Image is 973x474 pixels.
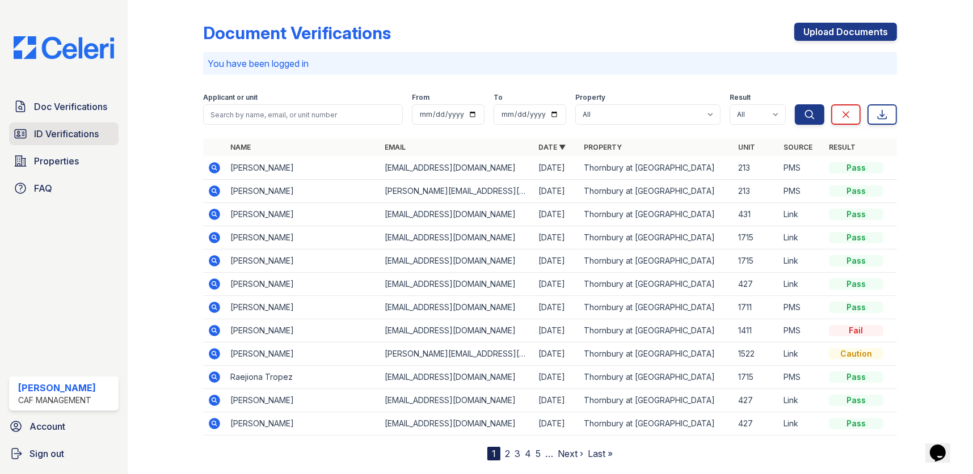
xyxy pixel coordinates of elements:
td: [DATE] [534,319,580,342]
td: Raejiona Tropez [226,366,380,389]
td: [EMAIL_ADDRESS][DOMAIN_NAME] [380,203,534,226]
a: 3 [515,448,520,459]
a: Sign out [5,442,123,465]
div: Fail [829,325,883,336]
td: [EMAIL_ADDRESS][DOMAIN_NAME] [380,273,534,296]
a: FAQ [9,177,119,200]
td: [DATE] [534,412,580,435]
td: 427 [734,389,779,412]
a: Name [230,143,251,151]
td: Thornbury at [GEOGRAPHIC_DATA] [580,249,734,273]
td: [PERSON_NAME] [226,319,380,342]
td: [DATE] [534,203,580,226]
td: PMS [779,156,824,180]
label: From [412,93,429,102]
td: Thornbury at [GEOGRAPHIC_DATA] [580,389,734,412]
td: Thornbury at [GEOGRAPHIC_DATA] [580,319,734,342]
td: Thornbury at [GEOGRAPHIC_DATA] [580,342,734,366]
span: Properties [34,154,79,168]
td: 1711 [734,296,779,319]
td: 1715 [734,366,779,389]
td: Thornbury at [GEOGRAPHIC_DATA] [580,226,734,249]
td: 431 [734,203,779,226]
td: 213 [734,156,779,180]
td: 1411 [734,319,779,342]
td: Thornbury at [GEOGRAPHIC_DATA] [580,366,734,389]
td: [DATE] [534,366,580,389]
div: Pass [829,162,883,173]
td: [DATE] [534,156,580,180]
td: [DATE] [534,249,580,273]
td: [PERSON_NAME] [226,203,380,226]
td: 213 [734,180,779,203]
a: Result [829,143,856,151]
iframe: chat widget [925,429,962,463]
td: [EMAIL_ADDRESS][DOMAIN_NAME] [380,389,534,412]
label: Result [730,93,751,102]
td: Link [779,412,824,435]
td: [DATE] [534,389,580,412]
td: [PERSON_NAME] [226,296,380,319]
a: Source [784,143,812,151]
td: [EMAIL_ADDRESS][DOMAIN_NAME] [380,226,534,249]
label: Property [575,93,605,102]
td: [PERSON_NAME] [226,342,380,366]
td: [PERSON_NAME] [226,412,380,435]
a: Email [385,143,406,151]
div: Pass [829,232,883,243]
label: To [494,93,503,102]
td: Thornbury at [GEOGRAPHIC_DATA] [580,273,734,296]
td: [PERSON_NAME] [226,226,380,249]
td: [PERSON_NAME][EMAIL_ADDRESS][DOMAIN_NAME] [380,342,534,366]
td: Link [779,249,824,273]
a: 5 [536,448,541,459]
span: … [545,447,553,460]
td: Thornbury at [GEOGRAPHIC_DATA] [580,156,734,180]
td: [PERSON_NAME] [226,249,380,273]
td: PMS [779,180,824,203]
span: Sign out [30,447,64,460]
td: Link [779,226,824,249]
span: FAQ [34,181,52,195]
td: Thornbury at [GEOGRAPHIC_DATA] [580,180,734,203]
td: Link [779,389,824,412]
td: [EMAIL_ADDRESS][DOMAIN_NAME] [380,296,534,319]
td: Thornbury at [GEOGRAPHIC_DATA] [580,296,734,319]
td: PMS [779,296,824,319]
td: [EMAIL_ADDRESS][DOMAIN_NAME] [380,249,534,273]
td: [PERSON_NAME][EMAIL_ADDRESS][DOMAIN_NAME] [380,180,534,203]
td: Thornbury at [GEOGRAPHIC_DATA] [580,412,734,435]
td: [EMAIL_ADDRESS][DOMAIN_NAME] [380,366,534,389]
a: Doc Verifications [9,95,119,118]
div: 1 [487,447,500,460]
span: Account [30,420,65,433]
span: Doc Verifications [34,100,107,113]
a: 4 [525,448,531,459]
td: 1715 [734,226,779,249]
td: [PERSON_NAME] [226,389,380,412]
td: [PERSON_NAME] [226,273,380,296]
td: 1715 [734,249,779,273]
span: ID Verifications [34,127,99,141]
td: [DATE] [534,226,580,249]
div: CAF Management [18,395,96,406]
a: 2 [505,448,510,459]
td: [PERSON_NAME] [226,180,380,203]
div: Pass [829,371,883,383]
div: Pass [829,185,883,197]
td: [DATE] [534,296,580,319]
td: Link [779,342,824,366]
a: ID Verifications [9,122,119,145]
td: PMS [779,366,824,389]
p: You have been logged in [208,57,892,70]
td: [PERSON_NAME] [226,156,380,180]
a: Account [5,415,123,438]
div: Caution [829,348,883,359]
div: Document Verifications [203,23,391,43]
label: Applicant or unit [203,93,258,102]
img: CE_Logo_Blue-a8612792a0a2168367f1c8372b55b34899dd931a85d93a1a3d3e32e68fde9ad4.png [5,36,123,59]
a: Properties [9,150,119,172]
td: Link [779,273,824,296]
td: Link [779,203,824,226]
